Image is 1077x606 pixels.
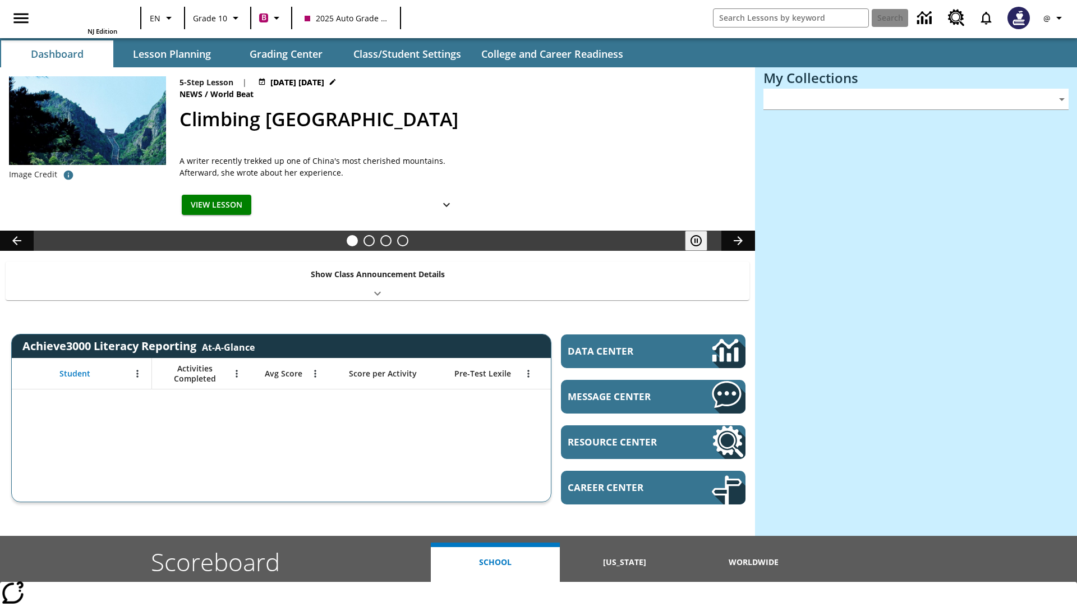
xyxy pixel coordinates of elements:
[721,231,755,251] button: Lesson carousel, Next
[230,40,342,67] button: Grading Center
[9,76,166,165] img: 6000 stone steps to climb Mount Tai in Chinese countryside
[129,365,146,382] button: Open Menu
[1001,3,1037,33] button: Select a new avatar
[307,365,324,382] button: Open Menu
[205,89,208,99] span: /
[150,12,160,24] span: EN
[568,390,678,403] span: Message Center
[44,4,117,27] a: Home
[22,338,255,353] span: Achieve3000 Literacy Reporting
[568,481,678,494] span: Career Center
[9,169,57,180] p: Image Credit
[265,369,302,379] span: Avg Score
[182,195,251,215] button: View Lesson
[520,365,537,382] button: Open Menu
[179,76,233,88] p: 5-Step Lesson
[179,155,460,178] div: A writer recently trekked up one of China's most cherished mountains. Afterward, she wrote about ...
[242,76,247,88] span: |
[305,12,388,24] span: 2025 Auto Grade 10
[763,70,1069,86] h3: My Collections
[561,425,745,459] a: Resource Center, Will open in new tab
[1043,12,1051,24] span: @
[568,345,674,357] span: Data Center
[44,3,117,35] div: Home
[380,235,392,246] button: Slide 3 Pre-release lesson
[363,235,375,246] button: Slide 2 Defining Our Government's Purpose
[88,27,117,35] span: NJ Edition
[6,261,749,300] div: Show Class Announcement Details
[188,8,247,28] button: Grade: Grade 10, Select a grade
[344,40,470,67] button: Class/Student Settings
[4,2,38,35] button: Open side menu
[454,369,511,379] span: Pre-Test Lexile
[561,380,745,414] a: Message Center
[910,3,941,34] a: Data Center
[397,235,408,246] button: Slide 4 Career Lesson
[1007,7,1030,29] img: Avatar
[714,9,868,27] input: search field
[1037,8,1073,28] button: Profile/Settings
[685,231,719,251] div: Pause
[472,40,632,67] button: College and Career Readiness
[560,543,689,582] button: [US_STATE]
[972,3,1001,33] a: Notifications
[59,369,90,379] span: Student
[568,435,678,448] span: Resource Center
[261,11,266,25] span: B
[57,165,80,185] button: Credit for photo and all related images: Public Domain/Charlie Fong
[561,334,745,368] a: Data Center
[689,543,818,582] button: Worldwide
[256,76,339,88] button: Jul 22 - Jun 30 Choose Dates
[431,543,560,582] button: School
[179,88,205,100] span: News
[210,88,256,100] span: World Beat
[1,40,113,67] button: Dashboard
[435,195,458,215] button: Show Details
[311,268,445,280] p: Show Class Announcement Details
[561,471,745,504] a: Career Center
[347,235,358,246] button: Slide 1 Climbing Mount Tai
[202,339,255,353] div: At-A-Glance
[158,364,232,384] span: Activities Completed
[193,12,227,24] span: Grade 10
[255,8,288,28] button: Boost Class color is violet red. Change class color
[941,3,972,33] a: Resource Center, Will open in new tab
[228,365,245,382] button: Open Menu
[349,369,417,379] span: Score per Activity
[685,231,707,251] button: Pause
[270,76,324,88] span: [DATE] [DATE]
[116,40,228,67] button: Lesson Planning
[145,8,181,28] button: Language: EN, Select a language
[179,105,742,134] h2: Climbing Mount Tai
